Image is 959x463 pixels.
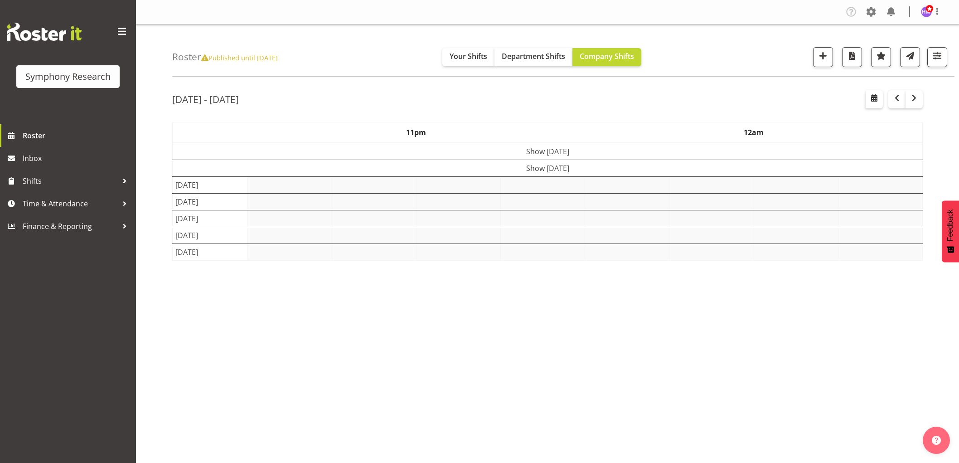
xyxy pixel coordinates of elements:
[927,47,947,67] button: Filter Shifts
[23,174,118,188] span: Shifts
[494,48,572,66] button: Department Shifts
[813,47,833,67] button: Add a new shift
[921,6,932,17] img: hitesh-makan1261.jpg
[247,122,585,143] th: 11pm
[946,210,954,241] span: Feedback
[871,47,891,67] button: Highlight an important date within the roster.
[173,160,923,176] td: Show [DATE]
[442,48,494,66] button: Your Shifts
[23,151,131,165] span: Inbox
[866,90,883,108] button: Select a specific date within the roster.
[173,193,248,210] td: [DATE]
[23,219,118,233] span: Finance & Reporting
[942,200,959,262] button: Feedback - Show survey
[900,47,920,67] button: Send a list of all shifts for the selected filtered period to all rostered employees.
[23,197,118,210] span: Time & Attendance
[172,93,239,105] h2: [DATE] - [DATE]
[173,244,248,260] td: [DATE]
[7,23,82,41] img: Rosterit website logo
[201,53,278,62] span: Published until [DATE]
[450,51,487,61] span: Your Shifts
[572,48,641,66] button: Company Shifts
[23,129,131,142] span: Roster
[580,51,634,61] span: Company Shifts
[173,176,248,193] td: [DATE]
[173,210,248,227] td: [DATE]
[585,122,923,143] th: 12am
[932,436,941,445] img: help-xxl-2.png
[502,51,565,61] span: Department Shifts
[173,143,923,160] td: Show [DATE]
[842,47,862,67] button: Download a PDF of the roster according to the set date range.
[25,70,111,83] div: Symphony Research
[172,52,278,62] h4: Roster
[173,227,248,244] td: [DATE]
